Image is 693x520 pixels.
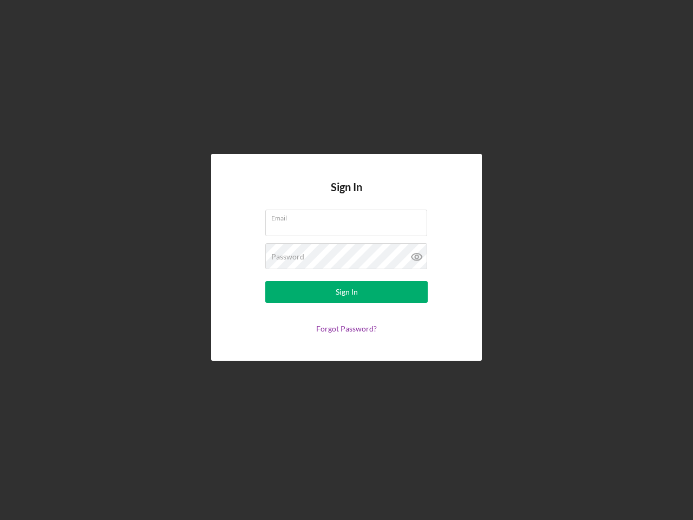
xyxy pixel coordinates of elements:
div: Sign In [336,281,358,303]
h4: Sign In [331,181,362,210]
label: Password [271,252,304,261]
a: Forgot Password? [316,324,377,333]
label: Email [271,210,427,222]
button: Sign In [265,281,428,303]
